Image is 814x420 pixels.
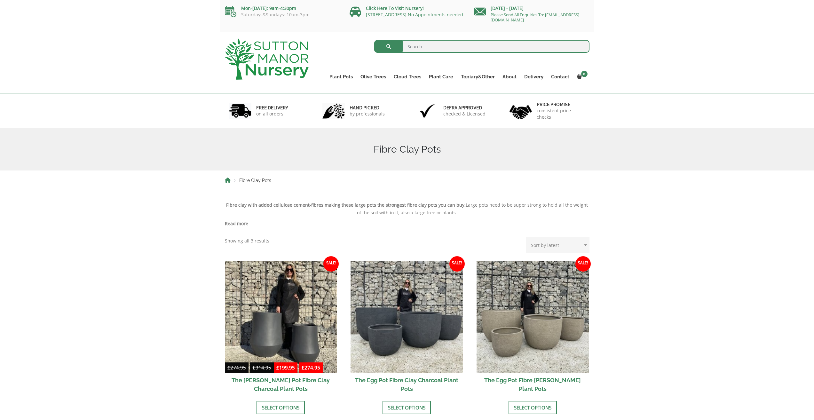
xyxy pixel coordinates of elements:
a: 0 [573,72,589,81]
a: About [499,72,520,81]
h6: Defra approved [443,105,486,111]
span: 0 [581,71,588,77]
img: 3.jpg [416,103,439,119]
img: 1.jpg [229,103,251,119]
input: Search... [374,40,589,53]
h1: Fibre Clay Pots [225,144,589,155]
img: 4.jpg [510,101,532,121]
a: Select options for “The Egg Pot Fibre Clay Charcoal Plant Pots” [383,401,431,414]
img: 2.jpg [322,103,345,119]
a: Contact [547,72,573,81]
p: Mon-[DATE]: 9am-4:30pm [225,4,340,12]
a: Sale! The Egg Pot Fibre Clay Charcoal Plant Pots [351,261,463,396]
del: - [225,364,274,373]
a: [STREET_ADDRESS] No Appointments needed [366,12,463,18]
span: £ [253,364,256,371]
bdi: 274.95 [302,364,320,371]
img: The Egg Pot Fibre Clay Champagne Plant Pots [477,261,589,373]
h2: The Egg Pot Fibre [PERSON_NAME] Plant Pots [477,373,589,396]
select: Shop order [526,237,589,253]
h2: The Egg Pot Fibre Clay Charcoal Plant Pots [351,373,463,396]
a: Select options for “The Egg Pot Fibre Clay Champagne Plant Pots” [509,401,557,414]
a: Please Send All Enquiries To: [EMAIL_ADDRESS][DOMAIN_NAME] [491,12,579,23]
span: Sale! [575,256,591,272]
a: Olive Trees [357,72,390,81]
a: Sale! £274.95-£314.95 £199.95-£274.95 The [PERSON_NAME] Pot Fibre Clay Charcoal Plant Pots [225,261,337,396]
span: Sale! [323,256,339,272]
p: [DATE] - [DATE] [474,4,589,12]
bdi: 274.95 [227,364,246,371]
a: Sale! The Egg Pot Fibre [PERSON_NAME] Plant Pots [477,261,589,396]
h2: The [PERSON_NAME] Pot Fibre Clay Charcoal Plant Pots [225,373,337,396]
a: Select options for “The Bien Hoa Pot Fibre Clay Charcoal Plant Pots” [257,401,305,414]
img: The Bien Hoa Pot Fibre Clay Charcoal Plant Pots [225,261,337,373]
p: consistent price checks [537,107,585,120]
a: Delivery [520,72,547,81]
p: checked & Licensed [443,111,486,117]
p: Large pots need to be super strong to hold all the weight of the soil with in it, also a large tr... [225,201,589,217]
p: Saturdays&Sundays: 10am-3pm [225,12,340,17]
h6: FREE DELIVERY [256,105,288,111]
span: £ [302,364,304,371]
a: Topiary&Other [457,72,499,81]
span: £ [227,364,230,371]
p: Showing all 3 results [225,237,269,245]
span: £ [276,364,279,371]
strong: Fibre clay with added cellulose cement-fibres making these large pots the strongest fibre clay po... [226,202,466,208]
h6: Price promise [537,102,585,107]
nav: Breadcrumbs [225,178,589,183]
a: Cloud Trees [390,72,425,81]
p: on all orders [256,111,288,117]
span: Fibre Clay Pots [239,178,271,183]
h6: hand picked [350,105,385,111]
ins: - [274,364,323,373]
bdi: 199.95 [276,364,295,371]
a: Plant Care [425,72,457,81]
span: Sale! [449,256,465,272]
a: Plant Pots [326,72,357,81]
img: logo [225,38,309,80]
a: Click Here To Visit Nursery! [366,5,424,11]
img: The Egg Pot Fibre Clay Charcoal Plant Pots [351,261,463,373]
span: Read more [225,220,248,226]
bdi: 314.95 [253,364,271,371]
p: by professionals [350,111,385,117]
